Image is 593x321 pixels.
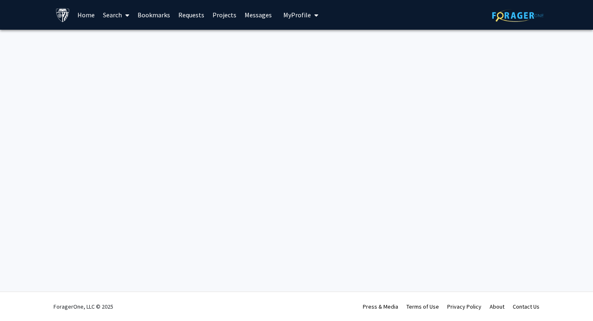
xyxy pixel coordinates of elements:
[174,0,208,29] a: Requests
[56,8,70,22] img: Johns Hopkins University Logo
[73,0,99,29] a: Home
[54,292,113,321] div: ForagerOne, LLC © 2025
[240,0,276,29] a: Messages
[363,303,398,310] a: Press & Media
[492,9,544,22] img: ForagerOne Logo
[133,0,174,29] a: Bookmarks
[406,303,439,310] a: Terms of Use
[99,0,133,29] a: Search
[283,11,311,19] span: My Profile
[513,303,539,310] a: Contact Us
[447,303,481,310] a: Privacy Policy
[208,0,240,29] a: Projects
[490,303,504,310] a: About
